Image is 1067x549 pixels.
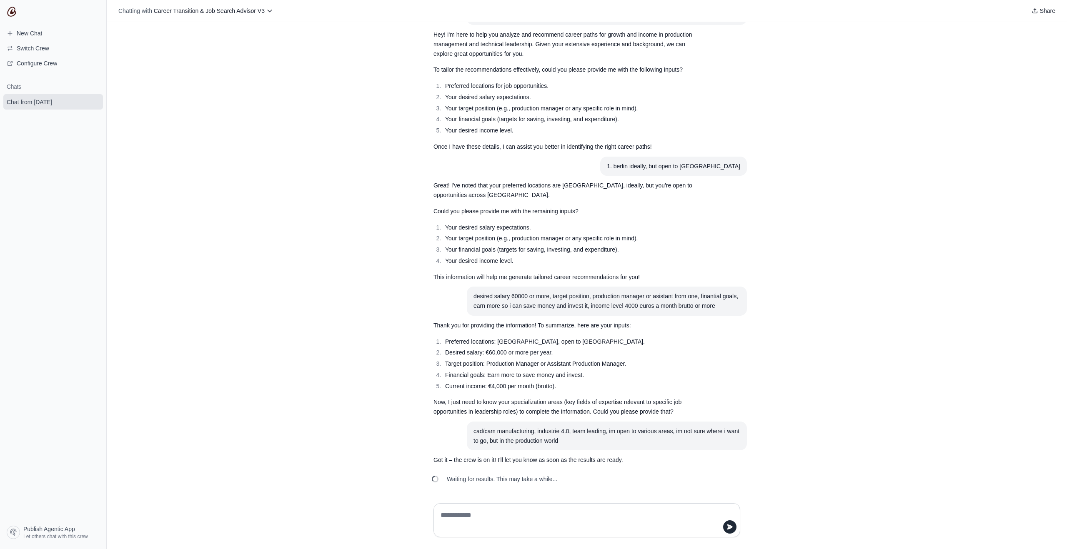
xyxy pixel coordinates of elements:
[467,422,747,451] section: User message
[23,533,88,540] span: Let others chat with this crew
[3,42,103,55] button: Switch Crew
[427,176,707,287] section: Response
[443,92,700,102] li: Your desired salary expectations.
[433,181,700,200] p: Great! I've noted that your preferred locations are [GEOGRAPHIC_DATA], ideally, but you're open t...
[154,7,265,14] span: Career Transition & Job Search Advisor V3
[607,162,740,171] div: 1. berlin ideally, but open to [GEOGRAPHIC_DATA]
[443,104,700,113] li: Your target position (e.g., production manager or any specific role in mind).
[118,7,152,15] span: Chatting with
[1028,5,1059,17] button: Share
[443,234,700,243] li: Your target position (e.g., production manager or any specific role in mind).
[443,256,700,266] li: Your desired income level.
[443,382,700,391] li: Current income: €4,000 per month (brutto).
[433,455,700,465] p: Got it – the crew is on it! I'll let you know as soon as the results are ready.
[433,30,700,58] p: Hey! I'm here to help you analyze and recommend career paths for growth and income in production ...
[600,157,747,176] section: User message
[115,5,276,17] button: Chatting with Career Transition & Job Search Advisor V3
[3,57,103,70] a: Configure Crew
[443,223,700,232] li: Your desired salary expectations.
[443,245,700,255] li: Your financial goals (targets for saving, investing, and expenditure).
[7,7,17,17] img: CrewAI Logo
[433,321,700,330] p: Thank you for providing the information! To summarize, here are your inputs:
[443,359,700,369] li: Target position: Production Manager or Assistant Production Manager.
[473,427,740,446] div: cad/cam manufacturing, industrie 4.0, team leading, im open to various areas, im not sure where i...
[17,59,57,67] span: Configure Crew
[433,207,700,216] p: Could you please provide me with the remaining inputs?
[17,44,49,52] span: Switch Crew
[443,337,700,347] li: Preferred locations: [GEOGRAPHIC_DATA], open to [GEOGRAPHIC_DATA].
[433,65,700,75] p: To tailor the recommendations effectively, could you please provide me with the following inputs?
[443,370,700,380] li: Financial goals: Earn more to save money and invest.
[443,348,700,357] li: Desired salary: €60,000 or more per year.
[427,25,707,156] section: Response
[443,115,700,124] li: Your financial goals (targets for saving, investing, and expenditure).
[427,316,707,422] section: Response
[433,142,700,152] p: Once I have these details, I can assist you better in identifying the right career paths!
[443,126,700,135] li: Your desired income level.
[433,397,700,417] p: Now, I just need to know your specialization areas (key fields of expertise relevant to specific ...
[467,287,747,316] section: User message
[447,475,557,483] span: Waiting for results. This may take a while...
[433,272,700,282] p: This information will help me generate tailored career recommendations for you!
[3,522,103,542] a: Publish Agentic App Let others chat with this crew
[473,292,740,311] div: desired salary 60000 or more, target position, production manager or asistant from one, finantial...
[23,525,75,533] span: Publish Agentic App
[7,98,52,106] span: Chat from [DATE]
[3,27,103,40] a: New Chat
[443,81,700,91] li: Preferred locations for job opportunities.
[427,450,707,470] section: Response
[1040,7,1055,15] span: Share
[17,29,42,37] span: New Chat
[3,94,103,110] a: Chat from [DATE]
